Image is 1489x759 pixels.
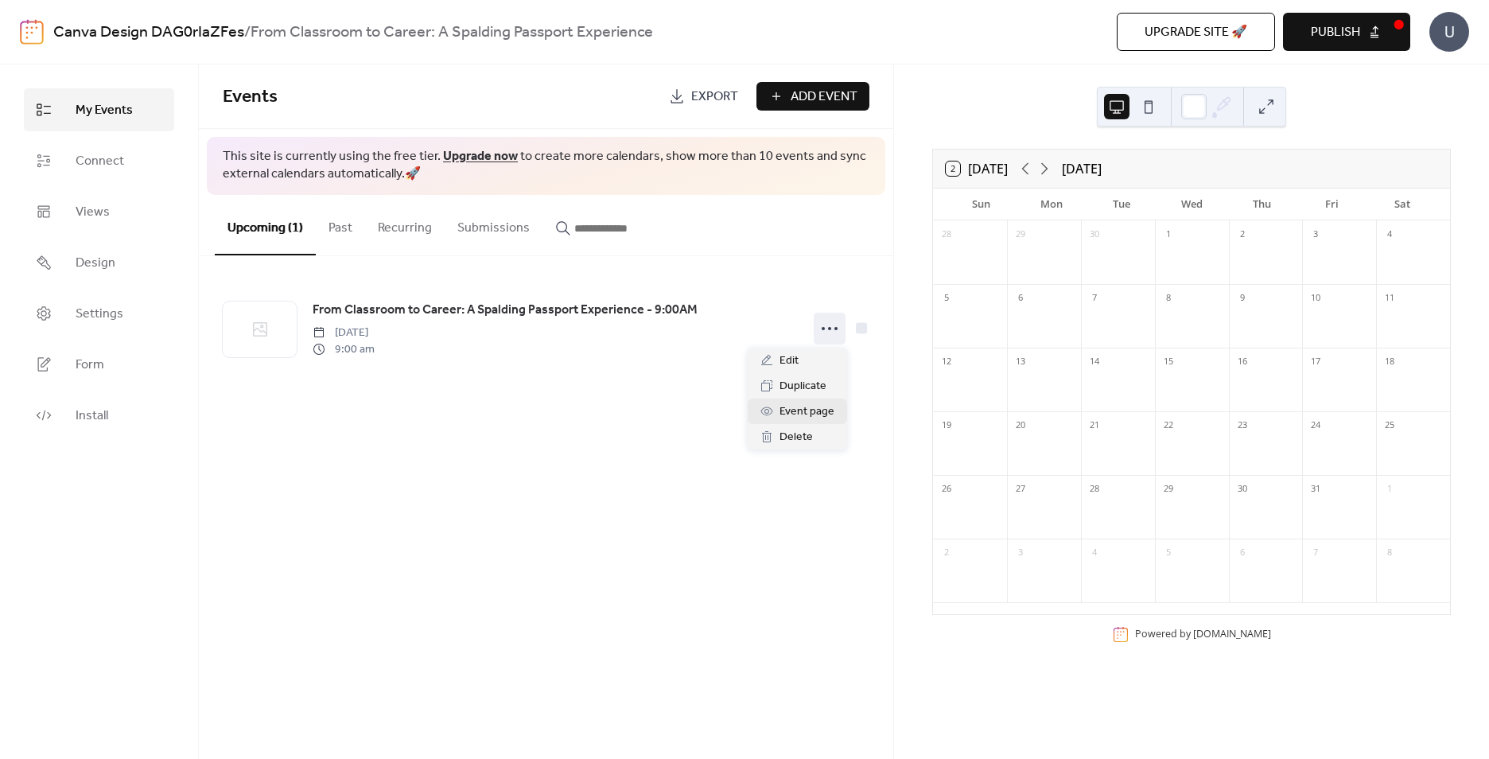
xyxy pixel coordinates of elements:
[1016,189,1086,220] div: Mon
[1012,417,1029,434] div: 20
[1160,417,1177,434] div: 22
[1160,226,1177,243] div: 1
[24,292,174,335] a: Settings
[313,300,698,321] a: From Classroom to Career: A Spalding Passport Experience - 9:00AM
[938,417,955,434] div: 19
[1145,23,1247,42] span: Upgrade site 🚀
[779,377,826,396] span: Duplicate
[24,190,174,233] a: Views
[1160,544,1177,562] div: 5
[76,152,124,171] span: Connect
[76,101,133,120] span: My Events
[76,254,115,273] span: Design
[1062,159,1102,178] div: [DATE]
[1087,189,1157,220] div: Tue
[1381,481,1398,498] div: 1
[657,82,750,111] a: Export
[445,195,542,254] button: Submissions
[1307,290,1324,307] div: 10
[938,544,955,562] div: 2
[53,18,244,48] a: Canva Design DAG0rIaZFes
[938,290,955,307] div: 5
[20,19,44,45] img: logo
[251,18,653,48] b: From Classroom to Career: A Spalding Passport Experience
[1012,353,1029,371] div: 13
[1307,481,1324,498] div: 31
[1086,544,1103,562] div: 4
[1307,226,1324,243] div: 3
[1381,544,1398,562] div: 8
[215,195,316,255] button: Upcoming (1)
[1157,189,1227,220] div: Wed
[1193,627,1271,640] a: [DOMAIN_NAME]
[1429,12,1469,52] div: U
[1086,226,1103,243] div: 30
[791,88,857,107] span: Add Event
[779,428,813,447] span: Delete
[1160,353,1177,371] div: 15
[223,148,869,184] span: This site is currently using the free tier. to create more calendars, show more than 10 events an...
[1160,481,1177,498] div: 29
[244,18,251,48] b: /
[1012,290,1029,307] div: 6
[1283,13,1410,51] button: Publish
[313,301,698,320] span: From Classroom to Career: A Spalding Passport Experience - 9:00AM
[779,403,834,422] span: Event page
[365,195,445,254] button: Recurring
[1311,23,1360,42] span: Publish
[1160,290,1177,307] div: 8
[76,305,123,324] span: Settings
[946,189,1016,220] div: Sun
[1086,290,1103,307] div: 7
[1117,13,1275,51] button: Upgrade site 🚀
[1381,353,1398,371] div: 18
[24,88,174,131] a: My Events
[24,241,174,284] a: Design
[1234,290,1251,307] div: 9
[24,139,174,182] a: Connect
[1227,189,1297,220] div: Thu
[223,80,278,115] span: Events
[1234,417,1251,434] div: 23
[1381,226,1398,243] div: 4
[1381,290,1398,307] div: 11
[1297,189,1367,220] div: Fri
[24,343,174,386] a: Form
[1307,417,1324,434] div: 24
[1086,481,1103,498] div: 28
[1307,544,1324,562] div: 7
[76,356,104,375] span: Form
[1234,353,1251,371] div: 16
[1381,417,1398,434] div: 25
[24,394,174,437] a: Install
[1086,417,1103,434] div: 21
[1234,481,1251,498] div: 30
[76,203,110,222] span: Views
[938,226,955,243] div: 28
[691,88,738,107] span: Export
[938,481,955,498] div: 26
[443,144,518,169] a: Upgrade now
[313,341,375,358] span: 9:00 am
[1086,353,1103,371] div: 14
[1012,226,1029,243] div: 29
[1012,544,1029,562] div: 3
[1234,544,1251,562] div: 6
[938,353,955,371] div: 12
[1012,481,1029,498] div: 27
[1307,353,1324,371] div: 17
[1135,627,1271,640] div: Powered by
[779,352,799,371] span: Edit
[940,158,1013,180] button: 2[DATE]
[756,82,869,111] button: Add Event
[76,407,108,426] span: Install
[1367,189,1437,220] div: Sat
[1234,226,1251,243] div: 2
[316,195,365,254] button: Past
[313,325,375,341] span: [DATE]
